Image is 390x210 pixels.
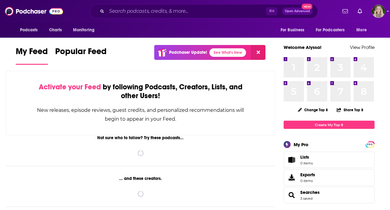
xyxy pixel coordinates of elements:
button: open menu [276,24,312,36]
span: Open Advanced [285,10,310,13]
span: Podcasts [20,26,38,34]
span: More [356,26,367,34]
input: Search podcasts, credits, & more... [107,6,266,16]
button: Show profile menu [372,5,385,18]
a: See What's New [209,48,246,57]
div: by following Podcasts, Creators, Lists, and other Users! [37,83,245,100]
a: Searches [286,191,298,199]
span: Logged in as lauren19365 [372,5,385,18]
span: New [302,4,312,9]
span: Exports [300,172,315,177]
span: My Feed [16,46,48,60]
span: Activate your Feed [39,82,101,91]
img: User Profile [372,5,385,18]
a: Lists [284,152,375,168]
span: Popular Feed [55,46,107,60]
span: Monitoring [73,26,95,34]
span: For Business [281,26,305,34]
p: Podchaser Update! [169,50,207,55]
a: Show notifications dropdown [340,6,350,16]
a: Create My Top 8 [284,121,375,129]
button: open menu [352,24,374,36]
div: Not sure who to follow? Try these podcasts... [6,135,275,140]
span: For Podcasters [316,26,345,34]
div: ... and these creators. [6,176,275,181]
div: My Pro [294,142,308,147]
a: Popular Feed [55,46,107,65]
a: 3 saved [300,196,312,201]
span: Lists [286,156,298,164]
span: 0 items [300,161,313,165]
img: Podchaser - Follow, Share and Rate Podcasts [5,5,63,17]
button: open menu [16,24,46,36]
a: PRO [366,142,374,146]
div: Search podcasts, credits, & more... [90,4,318,18]
span: 0 items [300,179,315,183]
a: Welcome Alyssa! [284,44,322,50]
a: Show notifications dropdown [355,6,365,16]
button: Open AdvancedNew [282,8,313,15]
a: My Feed [16,46,48,65]
div: New releases, episode reviews, guest credits, and personalized recommendations will begin to appe... [37,106,245,123]
span: Exports [286,173,298,182]
button: Share Top 8 [336,104,364,116]
span: Charts [49,26,62,34]
a: Exports [284,169,375,186]
a: Searches [300,190,320,195]
button: Change Top 8 [294,106,332,114]
span: Lists [300,154,313,160]
span: Searches [284,187,375,203]
a: Charts [45,24,66,36]
a: View Profile [350,44,375,50]
button: open menu [312,24,354,36]
span: Lists [300,154,309,160]
button: open menu [69,24,102,36]
span: ⌘ K [266,7,277,15]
